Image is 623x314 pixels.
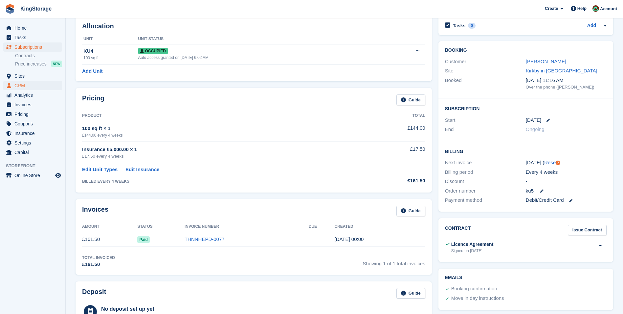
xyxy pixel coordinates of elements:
[361,121,425,142] td: £144.00
[14,171,54,180] span: Online Store
[3,138,62,147] a: menu
[526,159,607,167] div: [DATE] ( )
[396,206,425,217] a: Guide
[526,68,597,73] a: Kirkby in [GEOGRAPHIC_DATA]
[82,132,361,138] div: £144.00 every 4 weeks
[526,169,607,176] div: Every 4 weeks
[14,33,54,42] span: Tasks
[82,34,138,44] th: Unit
[3,42,62,52] a: menu
[137,222,185,232] th: Status
[334,236,364,242] time: 2025-08-04 23:00:16 UTC
[14,81,54,90] span: CRM
[82,261,115,268] div: £161.50
[83,47,138,55] div: KU4
[3,100,62,109] a: menu
[3,23,62,33] a: menu
[526,178,607,185] div: -
[577,5,587,12] span: Help
[526,117,541,124] time: 2025-08-04 23:00:00 UTC
[14,148,54,157] span: Capital
[445,178,526,185] div: Discount
[526,59,566,64] a: [PERSON_NAME]
[3,110,62,119] a: menu
[14,100,54,109] span: Invoices
[445,58,526,65] div: Customer
[14,119,54,128] span: Coupons
[15,61,47,67] span: Price increases
[445,169,526,176] div: Billing period
[334,222,425,232] th: Created
[82,288,106,299] h2: Deposit
[18,3,54,14] a: KingStorage
[3,171,62,180] a: menu
[138,34,378,44] th: Unit Status
[3,81,62,90] a: menu
[82,166,118,173] a: Edit Unit Types
[445,126,526,133] div: End
[445,225,471,236] h2: Contract
[3,129,62,138] a: menu
[14,71,54,81] span: Sites
[526,196,607,204] div: Debit/Credit Card
[138,48,168,54] span: Occupied
[445,105,607,112] h2: Subscription
[82,67,102,75] a: Add Unit
[125,166,159,173] a: Edit Insurance
[451,285,497,293] div: Booking confirmation
[445,196,526,204] div: Payment method
[451,295,504,302] div: Move in day instructions
[600,6,617,12] span: Account
[101,305,236,313] div: No deposit set up yet
[445,67,526,75] div: Site
[544,160,557,165] a: Reset
[468,23,476,29] div: 0
[82,222,137,232] th: Amount
[3,148,62,157] a: menu
[82,22,425,30] h2: Allocation
[83,55,138,61] div: 100 sq ft
[361,142,425,163] td: £17.50
[15,60,62,67] a: Price increases NEW
[82,111,361,121] th: Product
[82,146,361,153] div: Insurance £5,000.00 × 1
[82,94,104,105] h2: Pricing
[445,187,526,195] div: Order number
[445,117,526,124] div: Start
[3,33,62,42] a: menu
[451,248,494,254] div: Signed on [DATE]
[6,163,65,169] span: Storefront
[14,138,54,147] span: Settings
[82,206,108,217] h2: Invoices
[526,77,607,84] div: [DATE] 11:16 AM
[361,111,425,121] th: Total
[555,160,561,166] div: Tooltip anchor
[14,110,54,119] span: Pricing
[592,5,599,12] img: John King
[453,23,466,29] h2: Tasks
[14,91,54,100] span: Analytics
[137,236,149,243] span: Paid
[138,55,378,61] div: Auto access granted on [DATE] 6:02 AM
[14,129,54,138] span: Insurance
[82,125,361,132] div: 100 sq ft × 1
[82,153,361,160] div: £17.50 every 4 weeks
[545,5,558,12] span: Create
[445,48,607,53] h2: Booking
[363,255,425,268] span: Showing 1 of 1 total invoices
[451,241,494,248] div: Licence Agreement
[14,23,54,33] span: Home
[5,4,15,14] img: stora-icon-8386f47178a22dfd0bd8f6a31ec36ba5ce8667c1dd55bd0f319d3a0aa187defe.svg
[309,222,335,232] th: Due
[51,61,62,67] div: NEW
[361,177,425,185] div: £161.50
[82,178,361,184] div: BILLED EVERY 4 WEEKS
[568,225,607,236] a: Issue Contract
[396,94,425,105] a: Guide
[3,71,62,81] a: menu
[445,77,526,91] div: Booked
[54,171,62,179] a: Preview store
[526,126,545,132] span: Ongoing
[445,159,526,167] div: Next invoice
[185,236,225,242] a: THNNHEPD-0077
